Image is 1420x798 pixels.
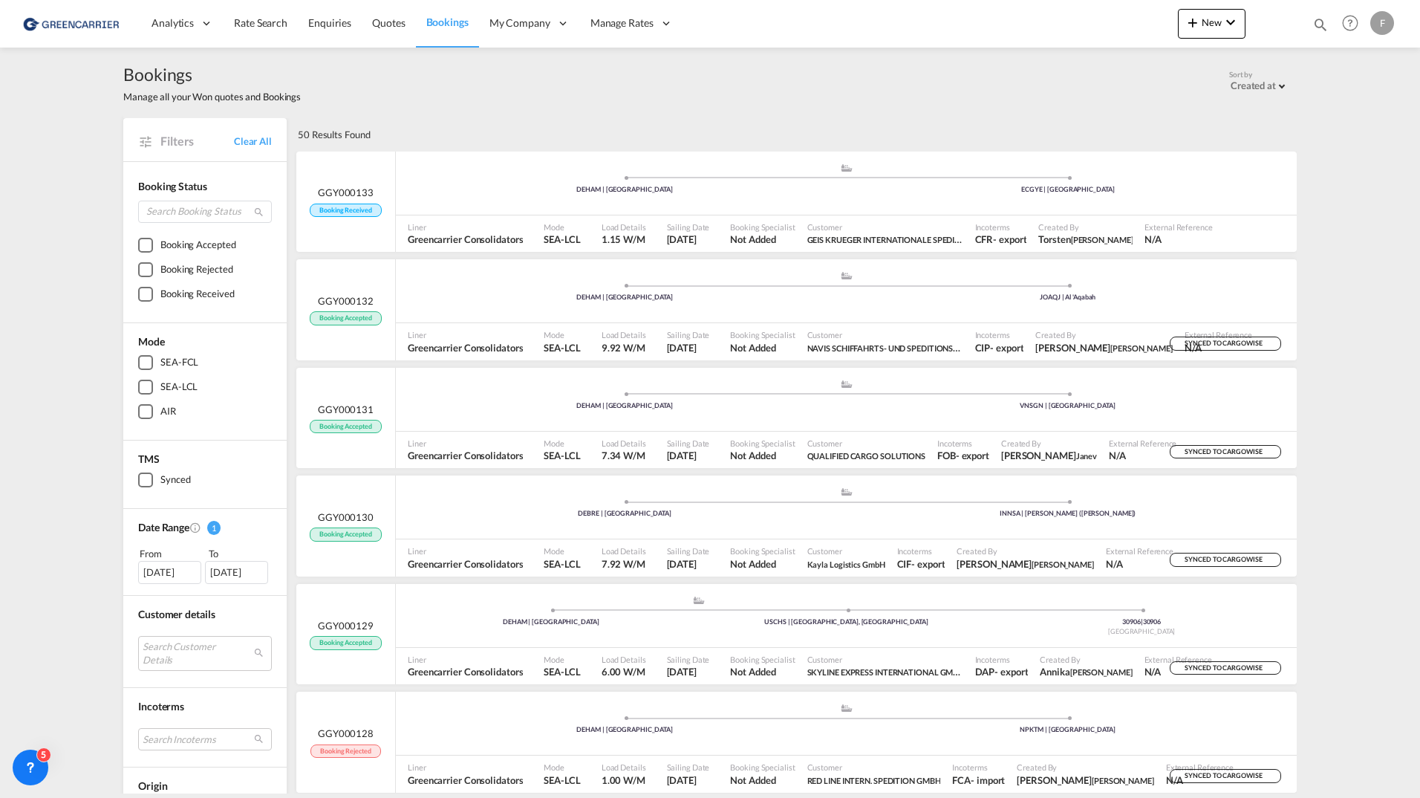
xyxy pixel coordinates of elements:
[602,666,645,678] span: 6.00 W/M
[994,665,1028,678] div: - export
[544,221,580,233] span: Mode
[807,342,1044,354] span: NAVIS SCHIFFAHRTS- UND SPEDITIONS-AKTIENGESELLSCHAFT
[138,452,160,465] span: TMS
[730,438,795,449] span: Booking Specialist
[160,355,198,370] div: SEA-FCL
[807,776,941,785] span: RED LINE INTERN. SPEDITION GMBH
[160,238,235,253] div: Booking Accepted
[730,341,795,354] span: Not Added
[1092,776,1154,785] span: [PERSON_NAME]
[1040,654,1132,665] span: Created By
[160,287,234,302] div: Booking Received
[1370,11,1394,35] div: F
[138,561,201,583] div: [DATE]
[544,773,580,787] span: SEA-LCL
[298,118,370,151] div: 50 Results Found
[1170,337,1281,351] div: SYNCED TO CARGOWISE
[730,449,795,462] span: Not Added
[544,329,580,340] span: Mode
[318,403,374,416] span: GGY000131
[838,488,856,496] md-icon: assets/icons/custom/ship-fill.svg
[807,329,963,340] span: Customer
[544,665,580,678] span: SEA-LCL
[296,368,1297,469] div: GGY000131 Booking Accepted assets/icons/custom/ship-fill.svgassets/icons/custom/roll-o-plane.svgP...
[372,16,405,29] span: Quotes
[730,773,795,787] span: Not Added
[1338,10,1370,37] div: Help
[667,221,710,233] span: Sailing Date
[1312,16,1329,39] div: icon-magnify
[160,133,234,149] span: Filters
[207,546,273,561] div: To
[975,233,1027,246] span: CFR export
[123,90,301,103] span: Manage all your Won quotes and Bookings
[897,557,945,571] span: CIF export
[956,449,989,462] div: - export
[1106,545,1173,557] span: External Reference
[1170,445,1281,459] div: SYNCED TO CARGOWISE
[310,745,380,759] span: Booking Rejected
[602,762,646,773] span: Load Details
[1185,664,1266,678] span: SYNCED TO CARGOWISE
[205,561,268,583] div: [DATE]
[1001,449,1097,462] span: Filip Janev
[1170,553,1281,567] div: SYNCED TO CARGOWISE
[730,665,795,678] span: Not Added
[975,233,994,246] div: CFR
[1001,438,1097,449] span: Created By
[1144,221,1212,233] span: External Reference
[952,762,1005,773] span: Incoterms
[807,545,885,557] span: Customer
[975,329,1024,340] span: Incoterms
[667,557,710,571] span: 1 Oct 2025
[138,201,272,223] input: Search Booking Status
[138,546,203,561] div: From
[952,773,1005,787] span: FCA import
[667,449,710,462] span: 12 Oct 2025
[544,545,580,557] span: Mode
[408,221,523,233] span: Liner
[807,559,885,569] span: Kayla Logistics GmbH
[807,341,963,354] span: NAVIS SCHIFFAHRTS- UND SPEDITIONS-AKTIENGESELLSCHAFT
[408,341,523,354] span: Greencarrier Consolidators
[1017,762,1153,773] span: Created By
[138,473,272,487] md-checkbox: Synced
[667,438,710,449] span: Sailing Date
[408,762,523,773] span: Liner
[544,449,580,462] span: SEA-LCL
[138,779,272,794] div: Origin
[1222,13,1240,31] md-icon: icon-chevron-down
[310,311,381,325] span: Booking Accepted
[602,342,645,354] span: 9.92 W/M
[310,204,381,218] span: Booking Received
[975,665,1029,678] span: DAP export
[1185,555,1266,569] span: SYNCED TO CARGOWISE
[1170,661,1281,675] div: SYNCED TO CARGOWISE
[975,665,995,678] div: DAP
[308,16,351,29] span: Enquiries
[1035,329,1172,340] span: Created By
[253,207,264,218] md-icon: icon-magnify
[1338,10,1363,36] span: Help
[138,521,189,533] span: Date Range
[138,404,272,419] md-checkbox: AIR
[408,773,523,787] span: Greencarrier Consolidators
[975,341,1024,354] span: CIP export
[160,473,190,487] div: Synced
[318,727,374,740] span: GGY000128
[730,221,795,233] span: Booking Specialist
[138,608,215,620] span: Customer details
[234,134,272,148] a: Clear All
[138,546,272,583] span: From To [DATE][DATE]
[544,557,580,571] span: SEA-LCL
[403,617,699,627] div: DEHAM | [GEOGRAPHIC_DATA]
[838,272,856,279] md-icon: assets/icons/custom/ship-fill.svg
[1035,341,1172,354] span: Eric Steinke
[138,779,167,792] span: Origin
[310,420,381,434] span: Booking Accepted
[807,666,965,678] span: SKYLINE EXPRESS INTERNATIONAL GMBH
[138,607,272,622] div: Customer details
[807,438,926,449] span: Customer
[807,233,963,246] span: GEIS KRUEGER INTERNATIONALE SPEDITION GMBH
[602,329,646,340] span: Load Details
